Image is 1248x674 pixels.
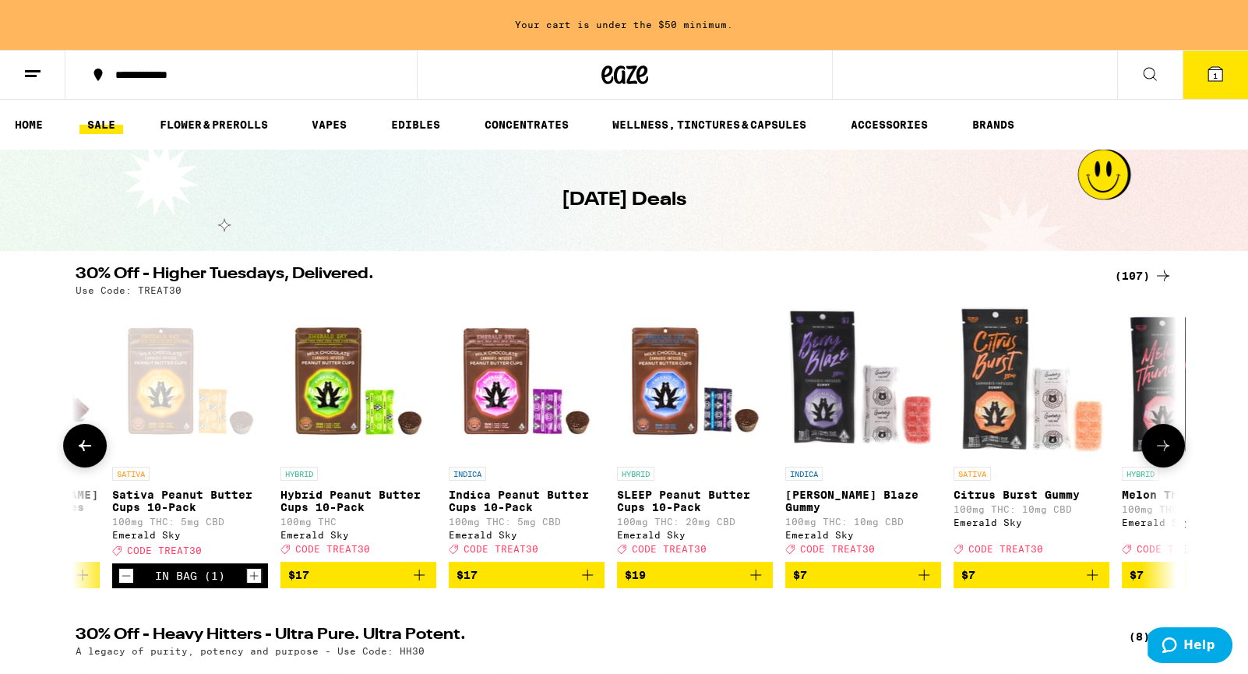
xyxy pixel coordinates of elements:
[632,544,707,554] span: CODE TREAT30
[449,303,605,459] img: Emerald Sky - Indica Peanut Butter Cups 10-Pack
[76,627,1096,646] h2: 30% Off - Heavy Hitters - Ultra Pure. Ultra Potent.
[295,544,370,554] span: CODE TREAT30
[79,115,123,134] a: SALE
[280,489,436,513] p: Hybrid Peanut Butter Cups 10-Pack
[964,115,1022,134] a: BRANDS
[152,115,276,134] a: FLOWER & PREROLLS
[605,115,814,134] a: WELLNESS, TINCTURES & CAPSULES
[280,303,436,459] img: Emerald Sky - Hybrid Peanut Butter Cups 10-Pack
[785,489,941,513] p: [PERSON_NAME] Blaze Gummy
[464,544,538,554] span: CODE TREAT30
[954,562,1109,588] button: Add to bag
[449,517,605,527] p: 100mg THC: 5mg CBD
[112,489,268,513] p: Sativa Peanut Butter Cups 10-Pack
[383,115,448,134] a: EDIBLES
[280,562,436,588] button: Add to bag
[7,115,51,134] a: HOME
[954,517,1109,528] div: Emerald Sky
[280,530,436,540] div: Emerald Sky
[954,489,1109,501] p: Citrus Burst Gummy
[246,568,262,584] button: Increment
[1130,569,1144,581] span: $7
[961,569,975,581] span: $7
[785,303,941,562] a: Open page for Berry Blaze Gummy from Emerald Sky
[1115,266,1172,285] a: (107)
[954,303,1109,562] a: Open page for Citrus Burst Gummy from Emerald Sky
[112,517,268,527] p: 100mg THC: 5mg CBD
[76,646,425,656] p: A legacy of purity, potency and purpose - Use Code: HH30
[617,303,773,459] img: Emerald Sky - SLEEP Peanut Butter Cups 10-Pack
[800,544,875,554] span: CODE TREAT30
[118,568,134,584] button: Decrement
[617,467,654,481] p: HYBRID
[1122,467,1159,481] p: HYBRID
[1148,627,1232,666] iframe: Opens a widget where you can find more information
[785,303,941,459] img: Emerald Sky - Berry Blaze Gummy
[288,569,309,581] span: $17
[280,517,436,527] p: 100mg THC
[785,530,941,540] div: Emerald Sky
[954,504,1109,514] p: 100mg THC: 10mg CBD
[617,489,773,513] p: SLEEP Peanut Butter Cups 10-Pack
[785,467,823,481] p: INDICA
[785,517,941,527] p: 100mg THC: 10mg CBD
[449,489,605,513] p: Indica Peanut Butter Cups 10-Pack
[562,187,686,213] h1: [DATE] Deals
[112,467,150,481] p: SATIVA
[968,544,1043,554] span: CODE TREAT30
[1213,71,1218,80] span: 1
[617,562,773,588] button: Add to bag
[617,303,773,562] a: Open page for SLEEP Peanut Butter Cups 10-Pack from Emerald Sky
[843,115,936,134] a: ACCESSORIES
[76,285,182,295] p: Use Code: TREAT30
[112,530,268,540] div: Emerald Sky
[1183,51,1248,99] button: 1
[1,1,851,113] button: Redirect to URL
[280,467,318,481] p: HYBRID
[449,530,605,540] div: Emerald Sky
[127,545,202,556] span: CODE TREAT30
[1137,544,1211,554] span: CODE TREAT30
[793,569,807,581] span: $7
[304,115,354,134] a: VAPES
[477,115,576,134] a: CONCENTRATES
[617,530,773,540] div: Emerald Sky
[112,303,268,563] a: Open page for Sativa Peanut Butter Cups 10-Pack from Emerald Sky
[457,569,478,581] span: $17
[625,569,646,581] span: $19
[954,467,991,481] p: SATIVA
[449,562,605,588] button: Add to bag
[449,303,605,562] a: Open page for Indica Peanut Butter Cups 10-Pack from Emerald Sky
[785,562,941,588] button: Add to bag
[954,303,1109,459] img: Emerald Sky - Citrus Burst Gummy
[1129,627,1172,646] a: (8)
[617,517,773,527] p: 100mg THC: 20mg CBD
[449,467,486,481] p: INDICA
[280,303,436,562] a: Open page for Hybrid Peanut Butter Cups 10-Pack from Emerald Sky
[155,570,225,582] div: In Bag (1)
[76,266,1096,285] h2: 30% Off - Higher Tuesdays, Delivered.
